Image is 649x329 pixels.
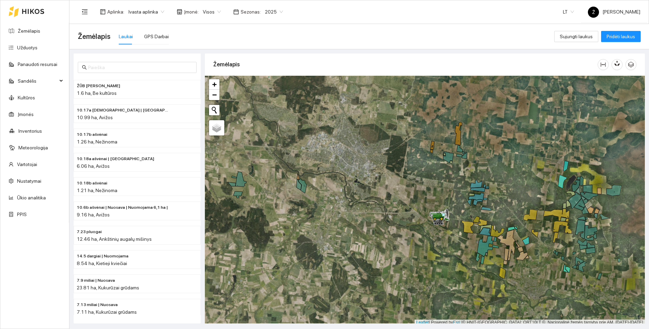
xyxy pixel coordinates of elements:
span: Pridėti laukus [607,33,635,40]
a: Esri [453,320,460,325]
span: 1.6 ha, Be kultūros [77,90,117,96]
span: Sezonas : [241,8,261,16]
span: layout [100,9,106,15]
span: 2025 [265,7,283,17]
span: menu-fold [82,9,88,15]
span: Ivasta aplinka [128,7,164,17]
a: Layers [209,120,224,135]
span: 6.06 ha, Avižos [77,163,110,169]
button: Sujungti laukus [554,31,598,42]
a: Nustatymai [17,178,41,184]
a: Užduotys [17,45,38,50]
a: Panaudoti resursai [18,61,57,67]
span: Aplinka : [107,8,124,16]
span: | [461,320,463,325]
a: Inventorius [18,128,42,134]
button: Initiate a new search [209,105,219,115]
a: Vartotojai [17,162,37,167]
a: Kultūros [18,95,35,100]
div: GPS Darbai [144,33,169,40]
div: Žemėlapis [213,55,598,74]
a: PPIS [17,212,27,217]
span: + [212,80,217,89]
span: 14.5 dargiai | Nuomojama [77,253,128,260]
span: shop [177,9,182,15]
span: 7.23 pluogai [77,229,102,235]
span: Ž [592,7,595,18]
span: 1.26 ha, Nežinoma [77,139,117,145]
span: 1.21 ha, Nežinoma [77,188,117,193]
div: | Powered by © HNIT-[GEOGRAPHIC_DATA]; ORT10LT ©, Nacionalinė žemės tarnyba prie AM, [DATE]-[DATE] [415,320,645,326]
span: Įmonė : [184,8,199,16]
span: − [212,90,217,99]
span: 12.46 ha, Ankštinių augalų mišinys [77,236,152,242]
button: menu-fold [78,5,92,19]
input: Paieška [88,64,192,71]
span: calendar [233,9,239,15]
span: 23.81 ha, Kukurūzai grūdams [77,285,139,290]
div: Laukai [119,33,133,40]
span: search [82,65,87,70]
button: Pridėti laukus [601,31,641,42]
span: [PERSON_NAME] [588,9,640,15]
span: Žemėlapis [78,31,110,42]
a: Pridėti laukus [601,34,641,39]
a: Meteorologija [18,145,48,150]
span: 10.17b ašvėnai [77,131,107,138]
span: 7.11 ha, Kukurūzai grūdams [77,309,137,315]
a: Ūkio analitika [17,195,46,200]
span: column-width [598,62,608,67]
span: 8.54 ha, Kietieji kviečiai [77,261,127,266]
span: 10.18a ašvėnai | Nuomojama [77,156,154,162]
span: LT [563,7,574,17]
span: 10.99 ha, Avižos [77,115,113,120]
span: 7.9 miliai | Nuosava [77,277,115,284]
span: ŽŪB IVASTA BAZĖ [77,83,120,89]
span: Sujungti laukus [560,33,593,40]
a: Įmonės [18,112,34,117]
a: Žemėlapis [18,28,40,34]
span: Sandėlis [18,74,57,88]
span: 7.13 miliai | Nuosava [77,302,118,308]
span: Visos [203,7,221,17]
span: 10.18b ašvėnai [77,180,107,187]
a: Zoom out [209,90,219,100]
span: 10.17a ašvėnai | Nuomojama [77,107,170,114]
span: 9.16 ha, Avižos [77,212,110,217]
span: 10.6b ašvėnai | Nuosava | Nuomojama 6,1 ha | [77,204,168,211]
a: Sujungti laukus [554,34,598,39]
a: Leaflet [416,320,429,325]
a: Zoom in [209,79,219,90]
button: column-width [598,59,609,70]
